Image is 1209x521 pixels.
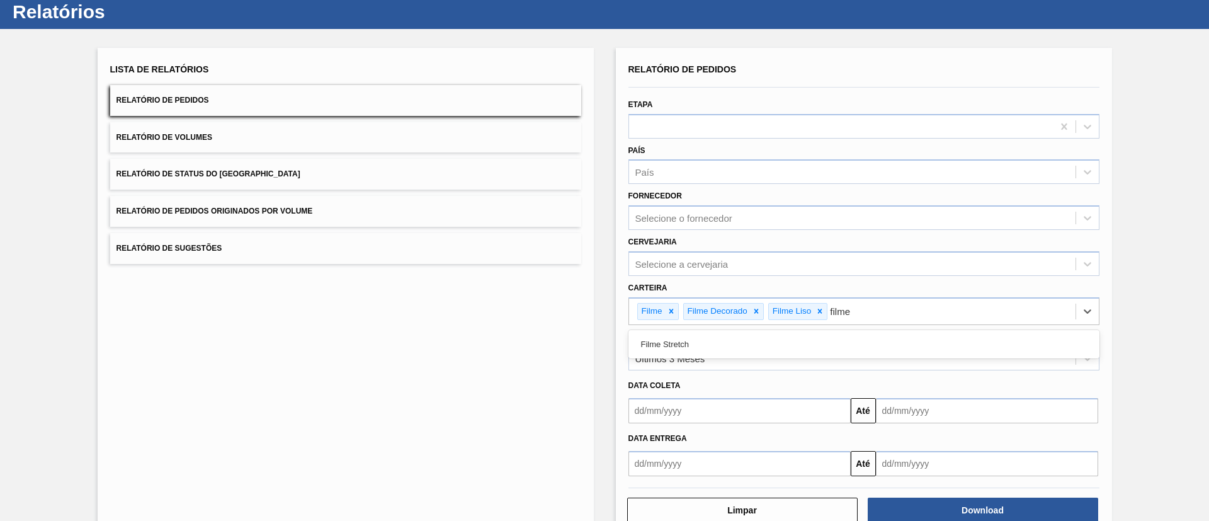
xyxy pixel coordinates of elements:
[769,304,814,319] div: Filme Liso
[684,304,749,319] div: Filme Decorado
[628,434,687,443] span: Data entrega
[628,100,653,109] label: Etapa
[116,96,209,105] span: Relatório de Pedidos
[110,64,209,74] span: Lista de Relatórios
[635,258,729,269] div: Selecione a cervejaria
[628,146,645,155] label: País
[13,4,236,19] h1: Relatórios
[635,213,732,224] div: Selecione o fornecedor
[628,451,851,476] input: dd/mm/yyyy
[116,133,212,142] span: Relatório de Volumes
[110,196,581,227] button: Relatório de Pedidos Originados por Volume
[628,192,682,200] label: Fornecedor
[628,64,737,74] span: Relatório de Pedidos
[638,304,664,319] div: Filme
[635,167,654,178] div: País
[851,451,876,476] button: Até
[116,207,313,215] span: Relatório de Pedidos Originados por Volume
[635,353,705,364] div: Últimos 3 Meses
[628,381,681,390] span: Data coleta
[110,85,581,116] button: Relatório de Pedidos
[116,169,300,178] span: Relatório de Status do [GEOGRAPHIC_DATA]
[110,122,581,153] button: Relatório de Volumes
[628,398,851,423] input: dd/mm/yyyy
[628,333,1099,356] div: Filme Stretch
[876,398,1098,423] input: dd/mm/yyyy
[110,159,581,190] button: Relatório de Status do [GEOGRAPHIC_DATA]
[628,238,677,246] label: Cervejaria
[851,398,876,423] button: Até
[116,244,222,253] span: Relatório de Sugestões
[628,283,667,292] label: Carteira
[876,451,1098,476] input: dd/mm/yyyy
[110,233,581,264] button: Relatório de Sugestões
